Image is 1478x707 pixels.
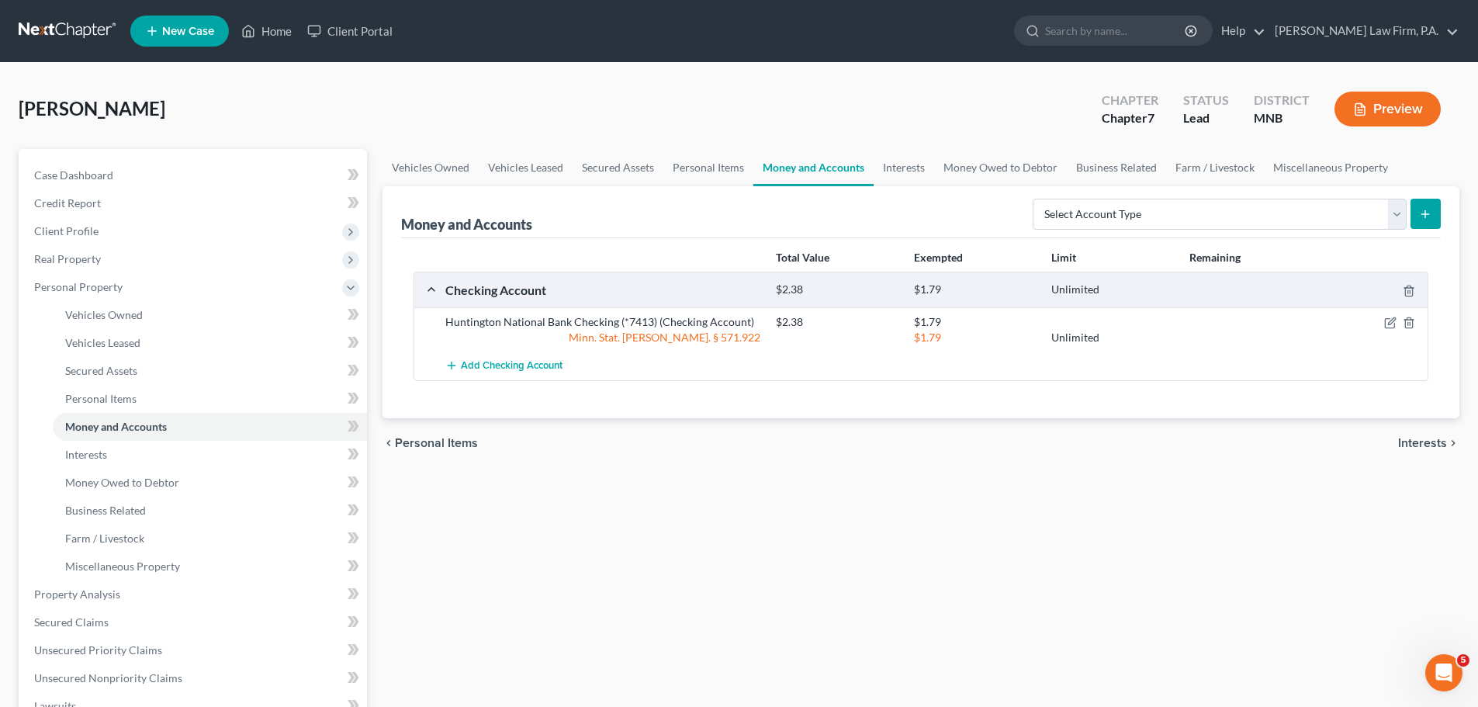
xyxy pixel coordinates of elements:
iframe: Intercom live chat [1425,654,1462,691]
a: Interests [53,441,367,469]
div: Unlimited [1044,330,1181,345]
div: Checking Account [438,282,768,298]
a: Secured Claims [22,608,367,636]
strong: Exempted [914,251,963,264]
div: Status [1183,92,1229,109]
i: chevron_left [382,437,395,449]
span: Personal Property [34,280,123,293]
a: Farm / Livestock [1166,149,1264,186]
i: chevron_right [1447,437,1459,449]
span: Personal Items [65,392,137,405]
span: Miscellaneous Property [65,560,180,573]
span: Secured Claims [34,615,109,629]
strong: Limit [1051,251,1076,264]
a: Help [1213,17,1265,45]
a: Vehicles Leased [53,329,367,357]
input: Search by name... [1045,16,1187,45]
a: Property Analysis [22,581,367,608]
span: Money Owed to Debtor [65,476,179,489]
button: Preview [1334,92,1441,126]
a: Business Related [1067,149,1166,186]
div: $1.79 [906,330,1044,345]
strong: Remaining [1189,251,1241,264]
div: Huntington National Bank Checking (*7413) (Checking Account) [438,314,768,330]
span: 5 [1457,654,1469,667]
span: Farm / Livestock [65,532,144,545]
a: Money and Accounts [753,149,874,186]
a: Miscellaneous Property [1264,149,1397,186]
span: Add Checking Account [461,360,562,373]
div: Unlimited [1044,282,1181,297]
a: Secured Assets [53,357,367,385]
span: Property Analysis [34,587,120,601]
a: Miscellaneous Property [53,553,367,581]
span: Vehicles Leased [65,336,140,349]
div: $2.38 [768,282,905,297]
a: Client Portal [299,17,400,45]
span: Real Property [34,252,101,265]
div: $1.79 [906,314,1044,330]
a: Unsecured Nonpriority Claims [22,664,367,692]
strong: Total Value [776,251,829,264]
a: Case Dashboard [22,161,367,189]
a: Business Related [53,497,367,525]
span: [PERSON_NAME] [19,97,165,120]
span: Case Dashboard [34,168,113,182]
div: Lead [1183,109,1229,127]
a: Secured Assets [573,149,663,186]
a: Personal Items [53,385,367,413]
span: Unsecured Nonpriority Claims [34,671,182,684]
div: Chapter [1102,92,1158,109]
a: Interests [874,149,934,186]
button: Interests chevron_right [1398,437,1459,449]
button: Add Checking Account [445,352,562,380]
span: Credit Report [34,196,101,210]
span: Interests [65,448,107,461]
a: Home [234,17,299,45]
div: MNB [1254,109,1310,127]
span: Vehicles Owned [65,308,143,321]
span: Business Related [65,504,146,517]
span: Personal Items [395,437,478,449]
a: Personal Items [663,149,753,186]
span: Unsecured Priority Claims [34,643,162,657]
a: Unsecured Priority Claims [22,636,367,664]
a: Money and Accounts [53,413,367,441]
a: Vehicles Owned [382,149,479,186]
a: Money Owed to Debtor [934,149,1067,186]
div: Minn. Stat. [PERSON_NAME]. § 571.922 [438,330,768,345]
button: chevron_left Personal Items [382,437,478,449]
span: Interests [1398,437,1447,449]
span: Secured Assets [65,364,137,377]
a: Money Owed to Debtor [53,469,367,497]
div: $2.38 [768,314,905,330]
a: Vehicles Owned [53,301,367,329]
div: Money and Accounts [401,215,532,234]
div: $1.79 [906,282,1044,297]
a: [PERSON_NAME] Law Firm, P.A. [1267,17,1459,45]
div: District [1254,92,1310,109]
a: Credit Report [22,189,367,217]
span: 7 [1147,110,1154,125]
span: Client Profile [34,224,99,237]
span: Money and Accounts [65,420,167,433]
div: Chapter [1102,109,1158,127]
a: Farm / Livestock [53,525,367,553]
a: Vehicles Leased [479,149,573,186]
span: New Case [162,26,214,37]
